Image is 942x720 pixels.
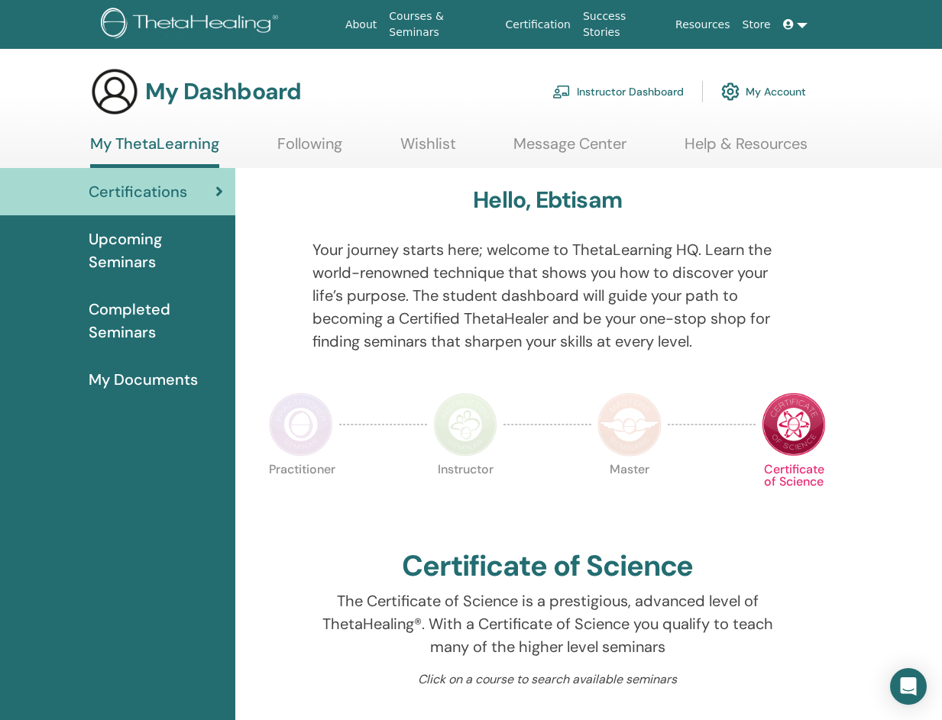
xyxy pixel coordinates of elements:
[90,67,139,116] img: generic-user-icon.jpg
[597,463,662,528] p: Master
[552,75,684,108] a: Instructor Dashboard
[721,75,806,108] a: My Account
[402,549,694,584] h2: Certificate of Science
[312,238,783,353] p: Your journey starts here; welcome to ThetaLearning HQ. Learn the world-renowned technique that sh...
[277,134,342,164] a: Following
[89,298,223,344] span: Completed Seminars
[269,463,333,528] p: Practitioner
[89,368,198,391] span: My Documents
[500,11,577,39] a: Certification
[597,392,662,457] img: Master
[312,589,783,658] p: The Certificate of Science is a prestigious, advanced level of ThetaHealing®. With a Certificate ...
[669,11,736,39] a: Resources
[89,180,187,203] span: Certifications
[101,8,283,42] img: logo.png
[721,79,740,105] img: cog.svg
[145,78,301,105] h3: My Dashboard
[685,134,808,164] a: Help & Resources
[513,134,626,164] a: Message Center
[890,668,927,705] div: Open Intercom Messenger
[552,85,571,98] img: chalkboard-teacher.svg
[762,392,826,457] img: Certificate of Science
[90,134,219,168] a: My ThetaLearning
[473,186,622,214] h3: Hello, Ebtisam
[577,2,669,47] a: Success Stories
[433,463,497,528] p: Instructor
[89,228,223,273] span: Upcoming Seminars
[339,11,383,39] a: About
[269,392,333,457] img: Practitioner
[383,2,499,47] a: Courses & Seminars
[400,134,456,164] a: Wishlist
[433,392,497,457] img: Instructor
[312,670,783,689] p: Click on a course to search available seminars
[762,463,826,528] p: Certificate of Science
[736,11,777,39] a: Store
